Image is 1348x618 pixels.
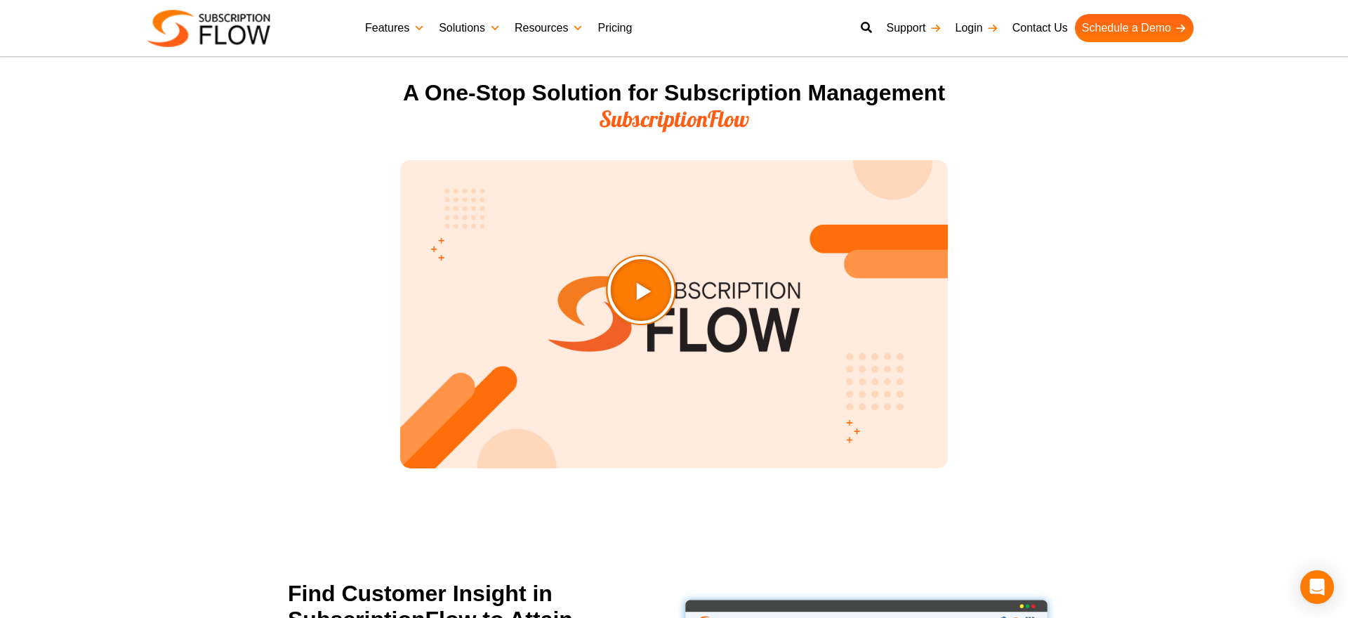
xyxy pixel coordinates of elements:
h2: A One-Stop Solution for Subscription Management [400,80,948,133]
a: Schedule a Demo [1075,14,1194,42]
a: Features [358,14,432,42]
a: Pricing [590,14,639,42]
div: Play Video about SubscriptionFlow-Video [641,290,711,360]
span: SubscriptionFlow [599,105,749,133]
a: Login [949,14,1005,42]
a: Solutions [432,14,508,42]
a: Contact Us [1005,14,1075,42]
a: Resources [508,14,590,42]
a: Support [879,14,948,42]
img: Subscriptionflow [147,10,270,47]
div: Open Intercom Messenger [1300,570,1334,604]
